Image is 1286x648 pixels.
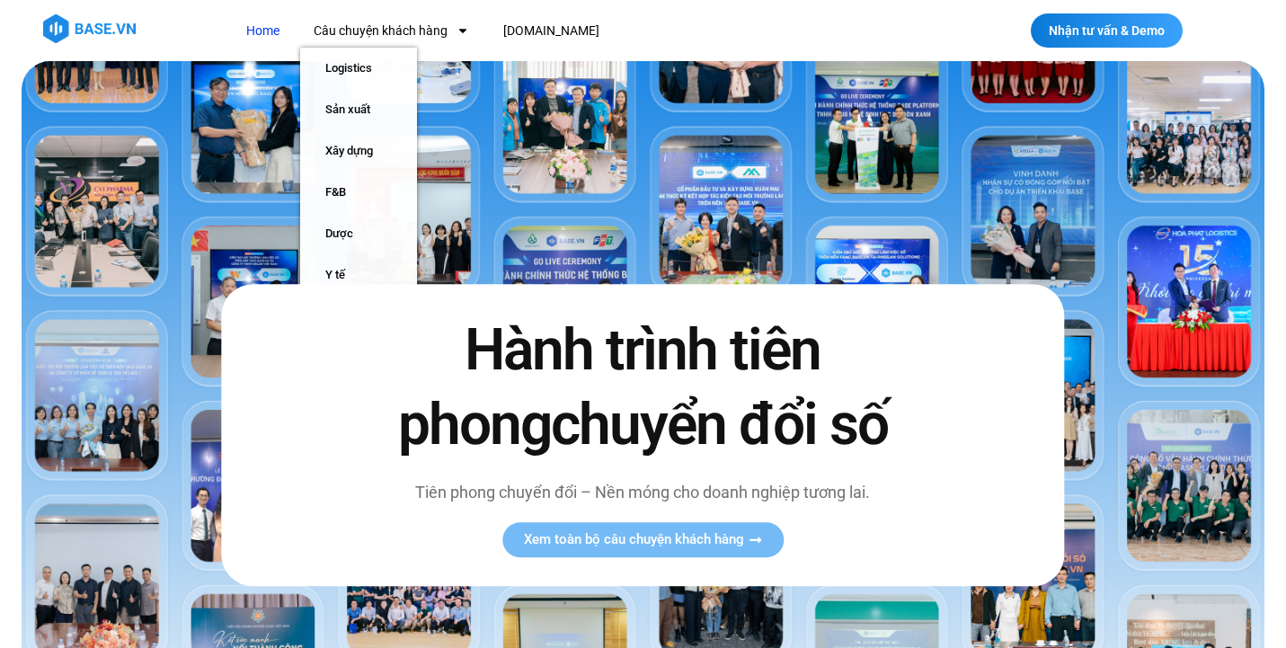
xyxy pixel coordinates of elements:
[300,14,483,48] a: Câu chuyện khách hàng
[300,172,417,213] a: F&B
[551,392,888,459] span: chuyển đổi số
[300,89,417,130] a: Sản xuất
[359,313,926,462] h2: Hành trình tiên phong
[300,48,417,337] ul: Câu chuyện khách hàng
[233,14,293,48] a: Home
[300,254,417,296] a: Y tế
[1049,24,1165,37] span: Nhận tư vấn & Demo
[300,48,417,89] a: Logistics
[524,534,744,547] span: Xem toàn bộ câu chuyện khách hàng
[1031,13,1183,48] a: Nhận tư vấn & Demo
[490,14,613,48] a: [DOMAIN_NAME]
[502,523,784,558] a: Xem toàn bộ câu chuyện khách hàng
[359,481,926,505] p: Tiên phong chuyển đổi – Nền móng cho doanh nghiệp tương lai.
[300,130,417,172] a: Xây dựng
[300,213,417,254] a: Dược
[233,14,918,48] nav: Menu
